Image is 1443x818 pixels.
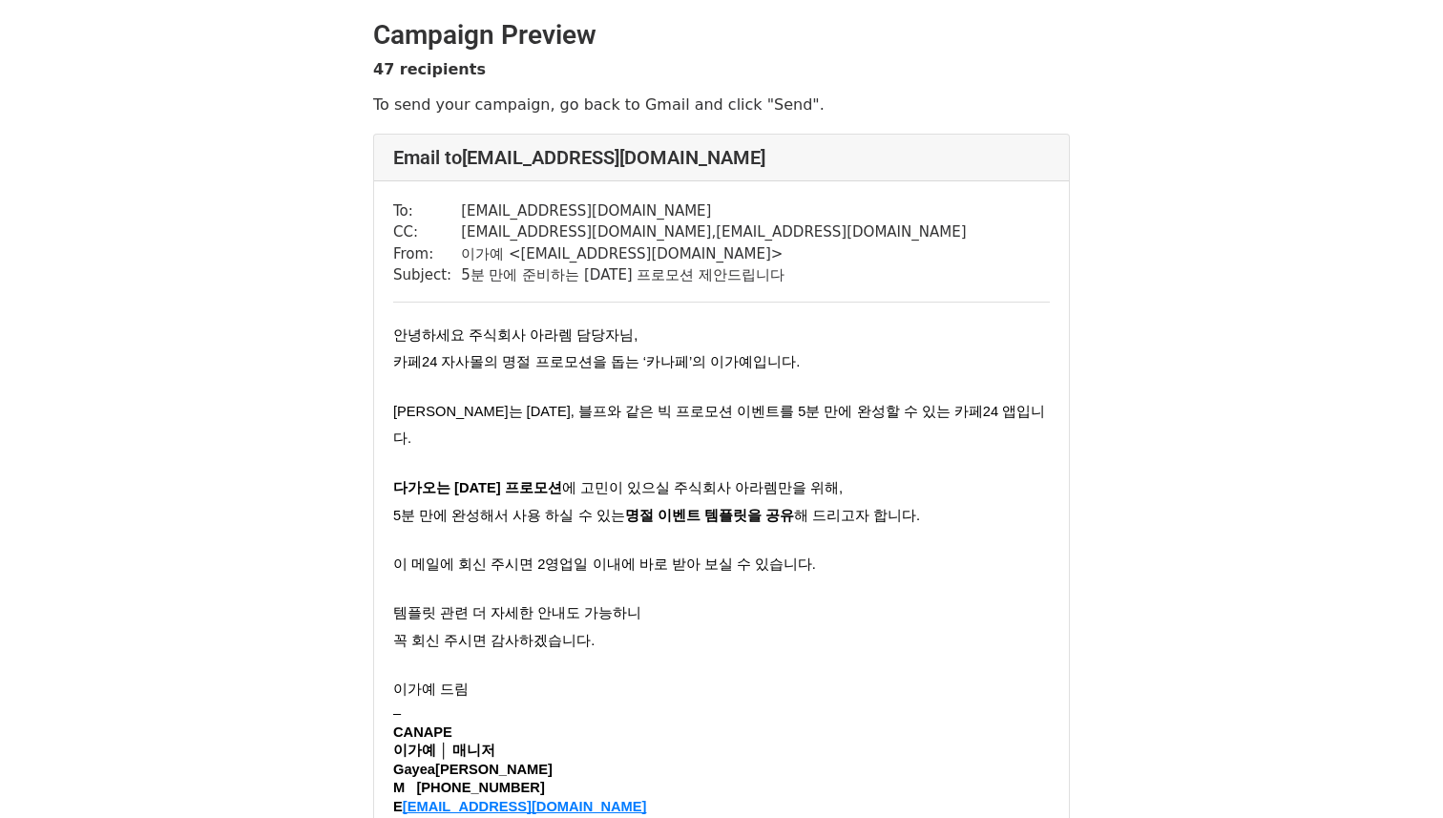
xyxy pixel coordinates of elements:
td: To: [393,200,461,222]
span: M [PHONE_NUMBER] [393,780,545,795]
span: 을 공유 [747,508,794,523]
td: [EMAIL_ADDRESS][DOMAIN_NAME] [461,200,966,222]
span: 카페24 자사몰의 명절 프로모션을 돕는 ‘카나페’의 이가예입니다. [393,354,800,369]
td: From: [393,243,461,265]
span: [PERSON_NAME] [393,762,553,777]
span: 이가예 │ 매니저 [393,743,495,758]
td: Subject: [393,264,461,286]
td: CC: [393,221,461,243]
span: 꼭 회신 주시면 감사하겠습니다. [393,633,595,648]
td: 이가예 < [EMAIL_ADDRESS][DOMAIN_NAME] > [461,243,966,265]
span: 에 고민이 있으실 주식회사 아라렘만을 위해, [562,480,843,495]
span: [EMAIL_ADDRESS][DOMAIN_NAME] [403,799,647,814]
span: 명절 이벤트 템플릿 [625,508,747,523]
span: 다가오는 [DATE] 프로모션 [393,480,562,495]
h4: Email to [EMAIL_ADDRESS][DOMAIN_NAME] [393,146,1050,169]
span: E [393,799,403,814]
span: 템플릿 관련 더 자세한 안내도 가능하니 [393,605,641,620]
h2: Campaign Preview [373,19,1070,52]
td: 5분 만에 준비하는 [DATE] 프로모션 제안드립니다 [461,264,966,286]
span: 해 드리고자 합니다. [794,508,920,523]
p: To send your campaign, go back to Gmail and click "Send". [373,94,1070,115]
span: 안녕하세요 주식회사 아라렘 담당자님, [393,327,638,343]
a: [EMAIL_ADDRESS][DOMAIN_NAME] [403,797,647,815]
span: CANAPE [393,724,452,740]
span: [PERSON_NAME]는 [DATE], 블프와 같은 빅 프로모션 이벤트를 5분 만에 완성할 수 있는 카페24 앱입니다. [393,404,1045,447]
span: 이 메일에 회신 주시면 2영업일 이내에 바로 받아 보실 수 있습니다. [393,556,816,572]
span: 이가예 드림 [393,682,469,697]
span: Gayea [393,762,435,777]
span: – [393,705,401,721]
strong: 47 recipients [373,60,486,78]
span: 5분 만에 완성해서 사용 하실 수 있는 [393,508,625,523]
td: [EMAIL_ADDRESS][DOMAIN_NAME] , [EMAIL_ADDRESS][DOMAIN_NAME] [461,221,966,243]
